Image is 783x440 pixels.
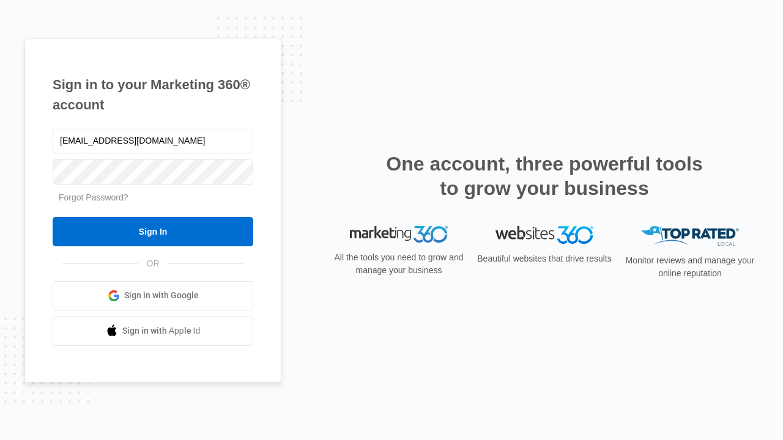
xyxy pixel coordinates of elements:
[138,257,168,270] span: OR
[53,281,253,310] a: Sign in with Google
[330,251,467,277] p: All the tools you need to grow and manage your business
[53,128,253,153] input: Email
[476,252,613,265] p: Beautiful websites that drive results
[53,75,253,115] h1: Sign in to your Marketing 360® account
[53,317,253,346] a: Sign in with Apple Id
[53,217,253,246] input: Sign In
[382,152,707,200] h2: One account, three powerful tools to grow your business
[350,226,448,243] img: Marketing 360
[622,254,759,280] p: Monitor reviews and manage your online reputation
[124,289,199,302] span: Sign in with Google
[495,226,593,244] img: Websites 360
[122,324,201,337] span: Sign in with Apple Id
[641,226,739,246] img: Top Rated Local
[59,193,128,202] a: Forgot Password?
